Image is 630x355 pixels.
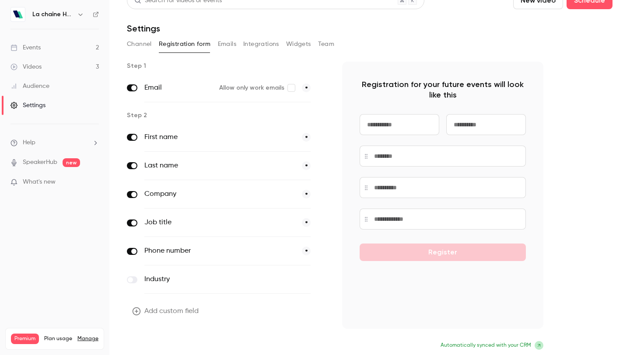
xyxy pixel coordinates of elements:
[144,132,295,143] label: First name
[10,43,41,52] div: Events
[23,158,57,167] a: SpeakerHub
[127,303,206,320] button: Add custom field
[11,334,39,344] span: Premium
[159,37,211,51] button: Registration form
[144,217,295,228] label: Job title
[286,37,311,51] button: Widgets
[10,63,42,71] div: Videos
[44,335,72,342] span: Plan usage
[10,101,45,110] div: Settings
[441,341,531,349] span: Automatically synced with your CRM
[32,10,73,19] h6: La chaîne Hublo
[144,189,295,199] label: Company
[318,37,335,51] button: Team
[23,177,56,187] span: What's new
[10,138,99,147] li: help-dropdown-opener
[144,274,274,285] label: Industry
[144,83,212,93] label: Email
[63,158,80,167] span: new
[127,111,328,120] p: Step 2
[144,246,295,256] label: Phone number
[10,82,49,90] div: Audience
[127,37,152,51] button: Channel
[218,37,236,51] button: Emails
[23,138,35,147] span: Help
[127,62,328,70] p: Step 1
[88,178,99,186] iframe: Noticeable Trigger
[360,79,526,100] p: Registration for your future events will look like this
[77,335,98,342] a: Manage
[219,84,295,92] label: Allow only work emails
[144,160,295,171] label: Last name
[243,37,279,51] button: Integrations
[11,7,25,21] img: La chaîne Hublo
[127,338,186,355] button: Update form
[127,23,160,34] h1: Settings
